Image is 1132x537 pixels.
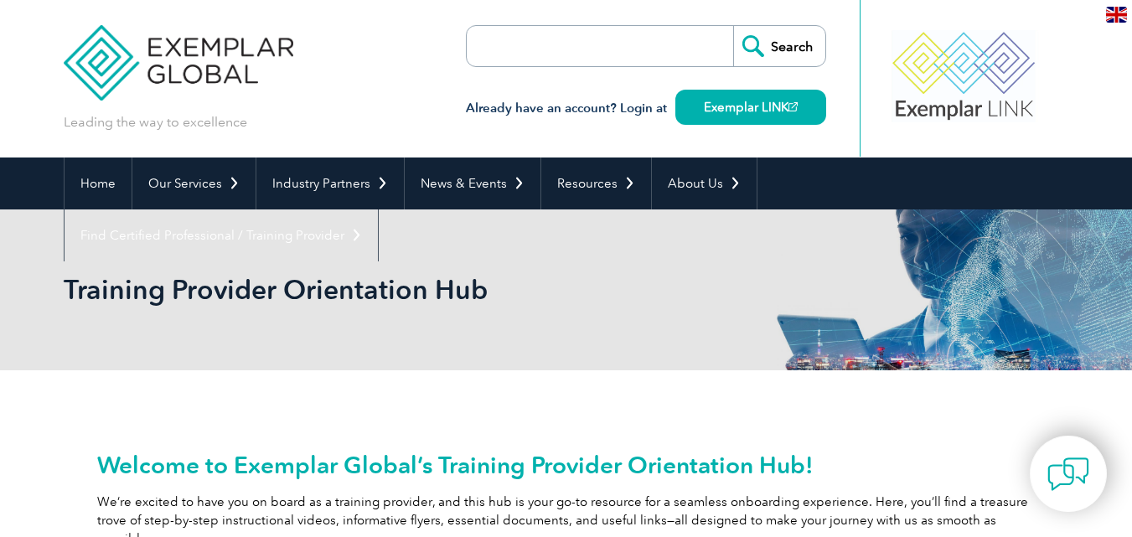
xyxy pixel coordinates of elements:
a: Industry Partners [256,157,404,209]
a: Find Certified Professional / Training Provider [65,209,378,261]
a: Home [65,157,132,209]
a: Resources [541,157,651,209]
h2: Welcome to Exemplar Global’s Training Provider Orientation Hub! [97,452,1036,478]
a: Our Services [132,157,256,209]
p: Leading the way to excellence [64,113,247,132]
input: Search [733,26,825,66]
a: News & Events [405,157,540,209]
img: contact-chat.png [1047,453,1089,495]
img: en [1106,7,1127,23]
a: About Us [652,157,757,209]
img: open_square.png [788,102,798,111]
h2: Training Provider Orientation Hub [64,276,768,303]
h3: Already have an account? Login at [466,98,826,119]
a: Exemplar LINK [675,90,826,125]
